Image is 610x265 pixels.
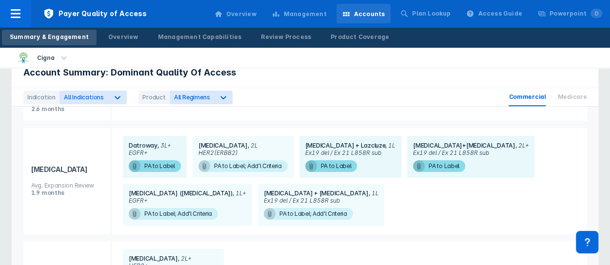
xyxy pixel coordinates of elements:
[478,9,522,18] div: Access Guide
[31,189,103,196] div: 1.9 months
[129,255,178,262] span: [MEDICAL_DATA]
[590,9,602,18] span: 0
[64,94,104,101] span: All Indications
[33,51,59,65] div: Cigna
[129,208,218,220] span: PA to Label; Add'l Criteria
[509,88,546,106] span: Commercial
[264,197,340,204] span: Ex19 del / Ex 21 L858R sub
[178,255,192,262] span: 2L+
[198,149,238,156] span: HER2(ERBB2)
[138,91,170,104] div: Product
[354,10,385,19] div: Accounts
[331,33,389,41] div: Product Coverage
[253,30,319,45] a: Review Process
[129,160,181,172] span: PA to Label
[198,142,248,149] span: [MEDICAL_DATA]
[129,142,157,149] span: Datroway
[108,33,138,41] div: Overview
[412,9,451,18] div: Plan Lookup
[323,30,397,45] a: Product Coverage
[174,94,210,101] span: All Regimens
[233,189,246,197] span: 1L+
[336,4,391,23] a: Accounts
[129,149,148,156] span: EGFR+
[10,33,89,41] div: Summary & Engagement
[385,142,395,149] span: 1L
[158,33,242,41] div: Management Capabilities
[31,182,103,189] div: Avg. Expansion Review
[129,189,233,197] span: [MEDICAL_DATA] ([MEDICAL_DATA])
[305,149,381,156] span: Ex19 del / Ex 21 L858R sub
[23,67,236,78] span: Account Summary: Dominant Quality Of Access
[550,9,602,18] div: Powerpoint
[264,189,369,197] span: [MEDICAL_DATA] + [MEDICAL_DATA]
[157,142,171,149] span: 3L+
[264,208,353,220] span: PA to Label; Add'l Criteria
[31,157,103,182] span: [MEDICAL_DATA]
[413,160,465,172] span: PA to Label
[18,52,29,63] img: cigna
[266,4,333,23] a: Management
[31,105,103,113] div: 2.6 months
[198,160,288,172] span: PA to Label; Add'l Criteria
[515,142,529,149] span: 2L+
[2,30,97,45] a: Summary & Engagement
[261,33,311,41] div: Review Process
[557,88,587,106] span: Medicare
[368,189,378,197] span: 1L
[413,142,515,149] span: [MEDICAL_DATA]+[MEDICAL_DATA]
[305,160,357,172] span: PA to Label
[150,30,250,45] a: Management Capabilities
[226,10,256,19] div: Overview
[100,30,146,45] a: Overview
[6,48,81,68] button: Cigna
[284,10,327,19] div: Management
[23,91,59,104] div: Indication
[248,142,258,149] span: 2L
[129,197,148,204] span: EGFR+
[305,142,386,149] span: [MEDICAL_DATA] + Lazcluze
[209,4,262,23] a: Overview
[413,149,489,156] span: Ex19 del / Ex 21 L858R sub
